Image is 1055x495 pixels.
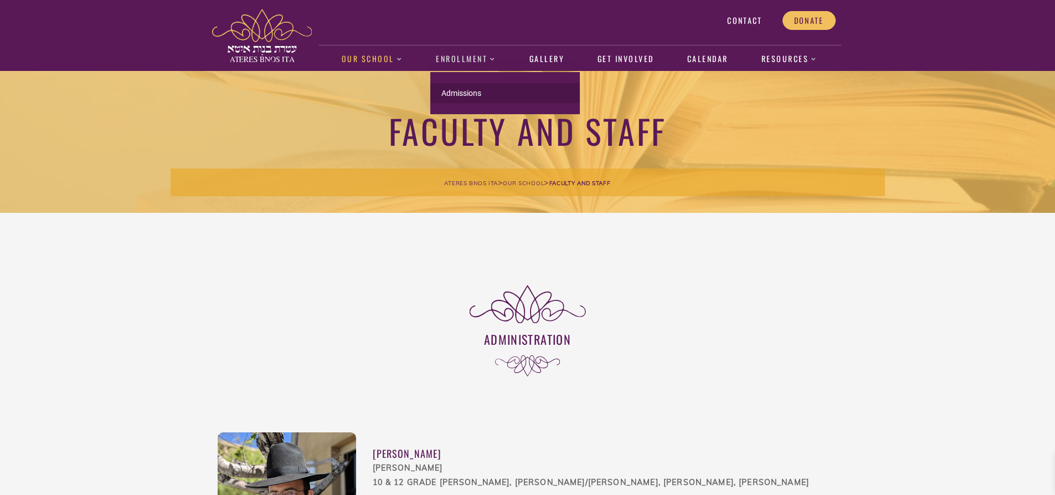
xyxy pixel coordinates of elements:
[681,47,734,72] a: Calendar
[523,47,570,72] a: Gallery
[549,180,611,187] span: Faculty and Staff
[503,180,544,187] span: Our School
[716,11,774,30] a: Contact
[336,47,408,72] a: Our School
[727,16,762,25] span: Contact
[373,446,838,461] div: [PERSON_NAME]
[212,9,312,62] img: ateres
[430,83,580,103] a: Admissions
[218,331,838,348] h3: Administration
[444,180,498,187] span: Ateres Bnos Ita
[783,11,836,30] a: Donate
[171,110,885,151] h1: Faculty and Staff
[755,47,823,72] a: Resources
[503,177,544,187] a: Our School
[444,177,498,187] a: Ateres Bnos Ita
[430,72,580,114] ul: Enrollment
[794,16,824,25] span: Donate
[430,47,502,72] a: Enrollment
[373,461,838,490] div: [PERSON_NAME] 10 & 12 Grade [PERSON_NAME], [PERSON_NAME]/[PERSON_NAME], [PERSON_NAME], [PERSON_NAME]
[591,47,660,72] a: Get Involved
[171,169,885,196] div: > >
